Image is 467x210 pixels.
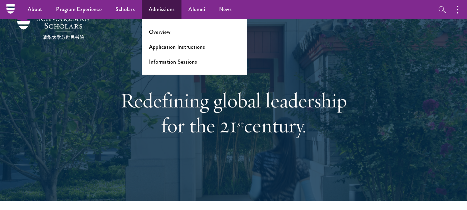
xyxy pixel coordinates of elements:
div: About [114,69,353,77]
h1: Redefining global leadership for the 21 century. [114,88,353,138]
a: Application Instructions [149,43,205,51]
a: Information Sessions [149,58,197,66]
sup: st [237,117,244,130]
a: Overview [149,28,170,36]
img: Schwarzman Scholars [17,15,90,39]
